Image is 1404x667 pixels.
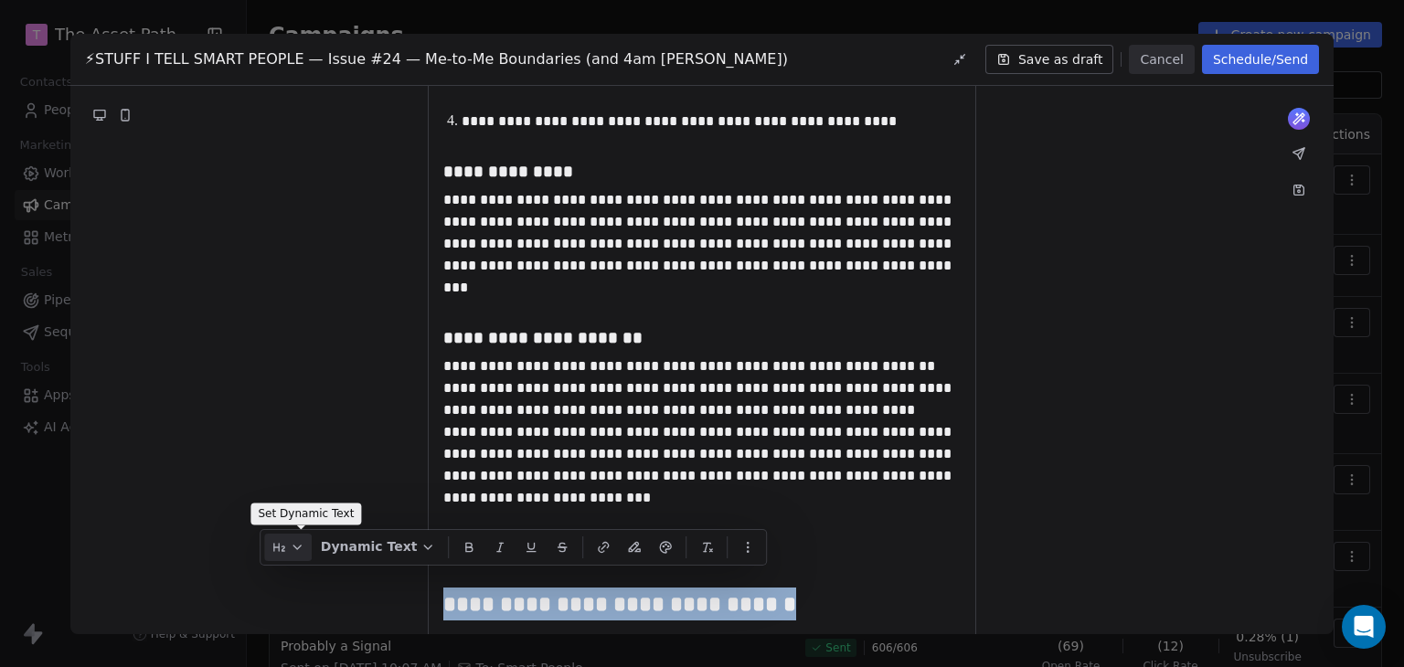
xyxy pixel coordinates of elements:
[1202,45,1319,74] button: Schedule/Send
[1342,605,1386,649] div: Open Intercom Messenger
[1129,45,1194,74] button: Cancel
[985,45,1114,74] button: Save as draft
[258,506,354,521] span: Set Dynamic Text
[314,534,443,561] button: Dynamic Text
[85,48,788,70] span: ⚡STUFF I TELL SMART PEOPLE — Issue #24 — Me-to-Me Boundaries (and 4am [PERSON_NAME])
